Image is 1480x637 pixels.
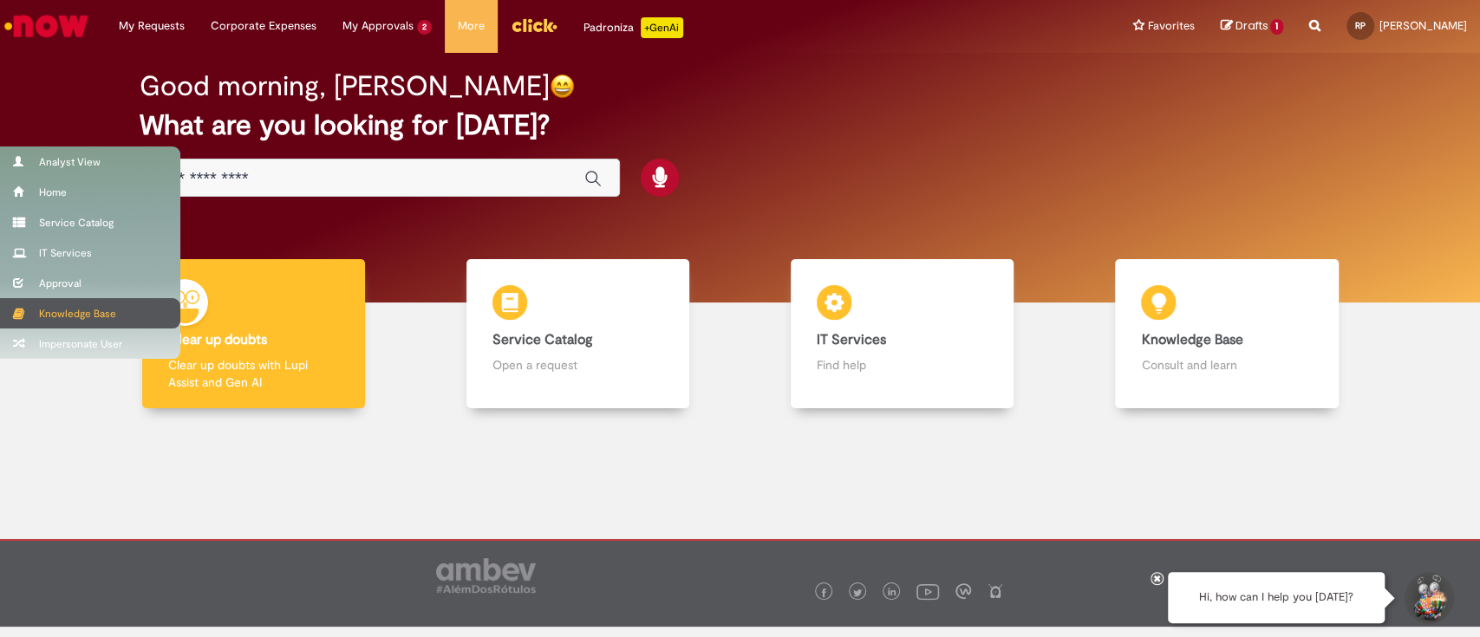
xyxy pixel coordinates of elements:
[458,17,485,35] span: More
[91,259,415,409] a: Clear up doubts Clear up doubts with Lupi Assist and Gen AI
[1402,572,1454,624] button: Start Support Conversation
[2,9,91,43] img: ServiceNow
[1379,18,1467,33] span: [PERSON_NAME]
[1147,17,1194,35] span: Favorites
[1141,356,1312,374] p: Consult and learn
[819,588,828,597] img: logo_footer_facebook.png
[817,331,886,348] b: IT Services
[1168,572,1385,623] div: Hi, how can I help you [DATE]?
[168,356,339,391] p: Clear up doubts with Lupi Assist and Gen AI
[584,17,683,38] div: Padroniza
[342,17,414,35] span: My Approvals
[140,110,1340,140] h2: What are you looking for [DATE]?
[1220,18,1283,35] a: Drafts
[988,583,1003,599] img: logo_footer_naosei.png
[955,583,971,599] img: logo_footer_workplace.png
[417,20,432,35] span: 2
[853,588,862,597] img: logo_footer_twitter.png
[211,17,316,35] span: Corporate Expenses
[436,558,536,593] img: logo_footer_ambev_rotulo_gray.png
[817,356,988,374] p: Find help
[415,259,740,409] a: Service Catalog Open a request
[916,580,939,602] img: logo_footer_youtube.png
[1235,17,1268,34] span: Drafts
[492,331,593,348] b: Service Catalog
[550,74,575,99] img: happy-face.png
[740,259,1065,409] a: IT Services Find help
[641,17,683,38] p: +GenAi
[511,12,557,38] img: click_logo_yellow_360x200.png
[1141,331,1242,348] b: Knowledge Base
[168,331,267,348] b: Clear up doubts
[1270,19,1283,35] span: 1
[492,356,663,374] p: Open a request
[140,71,550,101] h2: Good morning, [PERSON_NAME]
[1355,20,1366,31] span: RP
[888,588,896,598] img: logo_footer_linkedin.png
[119,17,185,35] span: My Requests
[1065,259,1389,409] a: Knowledge Base Consult and learn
